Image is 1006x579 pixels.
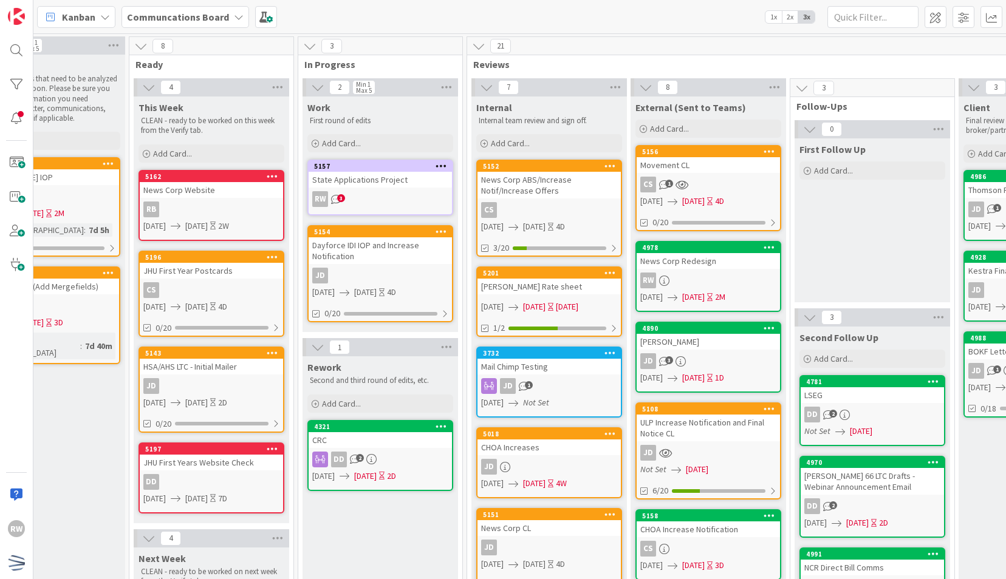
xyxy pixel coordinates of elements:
[715,371,724,384] div: 1D
[813,81,834,95] span: 3
[642,405,780,413] div: 5108
[80,339,82,353] span: :
[637,253,780,269] div: News Corp Redesign
[804,407,820,422] div: DD
[156,322,171,334] span: 0/20
[637,146,780,173] div: 5156Movement CL
[715,195,724,208] div: 4D
[481,202,497,218] div: CS
[140,359,283,374] div: HSA/AHS LTC - Initial Mailer
[637,334,780,350] div: [PERSON_NAME]
[82,339,115,353] div: 7d 40m
[185,492,208,505] span: [DATE]
[140,378,283,394] div: JD
[635,145,781,231] a: 5156Movement CLCS[DATE][DATE]4D0/20
[804,516,827,529] span: [DATE]
[477,348,621,374] div: 3732Mail Chimp Testing
[54,207,64,220] div: 2M
[141,116,282,136] p: CLEAN - ready to be worked on this week from the Verify tab.
[145,253,283,262] div: 5196
[821,122,842,137] span: 0
[304,58,447,70] span: In Progress
[637,353,780,369] div: JD
[968,363,984,379] div: JD
[143,492,166,505] span: [DATE]
[356,81,371,87] div: Min 1
[477,520,621,536] div: News Corp CL
[309,421,452,432] div: 4321
[476,160,622,257] a: 5152News Corp ABS/Increase Notif/Increase OffersCS[DATE][DATE]4D3/20
[143,201,159,217] div: RB
[993,204,1001,212] span: 1
[483,510,621,519] div: 5151
[387,470,396,482] div: 2D
[477,348,621,359] div: 3732
[321,39,342,53] span: 3
[640,177,656,192] div: CS
[156,418,171,430] span: 0/20
[806,378,944,386] div: 4781
[637,404,780,441] div: 5108ULP Increase Notification and Final Notice CL
[801,498,944,514] div: DD
[637,521,780,537] div: CHOA Increase Notification
[481,540,497,555] div: JD
[829,410,837,418] span: 2
[139,101,183,113] span: This Week
[642,324,780,333] div: 4890
[715,291,725,303] div: 2M
[307,361,341,373] span: Rework
[782,11,798,23] span: 2x
[143,378,159,394] div: JD
[309,452,452,467] div: DD
[8,8,25,25] img: Visit kanbanzone.com
[143,396,166,409] span: [DATE]
[54,316,63,329] div: 3D
[637,415,780,441] div: ULP Increase Notification and Final Notice CL
[185,396,208,409] span: [DATE]
[765,11,782,23] span: 1x
[140,252,283,263] div: 5196
[309,237,452,264] div: Dayforce IDI IOP and Increase Notification
[312,268,328,283] div: JD
[640,371,663,384] span: [DATE]
[309,268,452,283] div: JD
[635,101,746,113] span: External (Sent to Teams)
[642,147,780,156] div: 5156
[476,347,622,418] a: 3732Mail Chimp TestingJD[DATE]Not Set
[804,425,830,436] i: Not Set
[968,201,984,217] div: JD
[387,286,396,299] div: 4D
[682,559,705,572] span: [DATE]
[637,177,780,192] div: CS
[145,349,283,357] div: 5143
[139,552,186,564] span: Next Week
[476,101,512,113] span: Internal
[477,161,621,172] div: 5152
[481,220,504,233] span: [DATE]
[483,349,621,357] div: 3732
[801,376,944,403] div: 4781LSEG
[143,220,166,232] span: [DATE]
[309,421,452,448] div: 4321CRC
[477,202,621,218] div: CS
[477,161,621,198] div: 5152News Corp ABS/Increase Notif/Increase Offers
[801,457,944,495] div: 4970[PERSON_NAME] 66 LTC Drafts - Webinar Announcement Email
[640,445,656,461] div: JD
[331,452,347,467] div: DD
[479,116,620,126] p: Internal team review and sign off.
[218,300,227,313] div: 4D
[309,432,452,448] div: CRC
[968,300,991,313] span: [DATE]
[637,157,780,173] div: Movement CL
[218,396,227,409] div: 2D
[314,228,452,236] div: 5154
[637,323,780,334] div: 4890
[477,459,621,475] div: JD
[806,458,944,467] div: 4970
[477,509,621,520] div: 5151
[140,348,283,374] div: 5143HSA/AHS LTC - Initial Mailer
[143,300,166,313] span: [DATE]
[637,273,780,288] div: RW
[650,123,689,134] span: Add Card...
[354,470,377,482] span: [DATE]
